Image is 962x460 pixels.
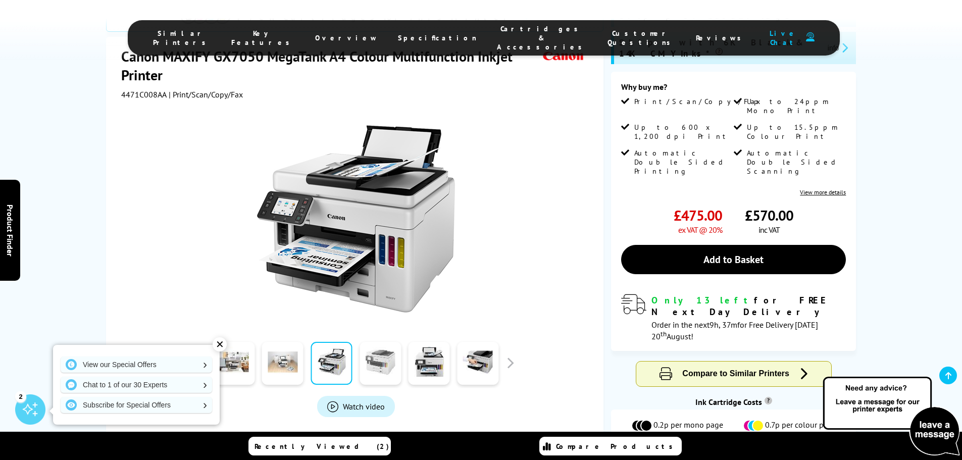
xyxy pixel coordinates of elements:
[556,442,678,451] span: Compare Products
[710,320,737,330] span: 9h, 37m
[674,206,722,225] span: £475.00
[169,89,243,99] span: | Print/Scan/Copy/Fax
[121,89,167,99] span: 4471C008AA
[231,29,295,47] span: Key Features
[651,320,818,341] span: Order in the next for Free Delivery [DATE] 20 August!
[61,377,212,393] a: Chat to 1 of our 30 Experts
[747,123,844,141] span: Up to 15.5ppm Colour Print
[15,391,26,402] div: 2
[611,397,856,407] div: Ink Cartridge Costs
[758,225,780,235] span: inc VAT
[634,97,764,106] span: Print/Scan/Copy/Fax
[747,97,844,115] span: Up to 24ppm Mono Print
[634,148,731,176] span: Automatic Double Sided Printing
[661,329,667,338] sup: th
[5,204,15,256] span: Product Finder
[696,33,746,42] span: Reviews
[153,29,211,47] span: Similar Printers
[607,29,676,47] span: Customer Questions
[653,420,723,432] span: 0.2p per mono page
[651,294,846,318] div: for FREE Next Day Delivery
[800,188,846,196] a: View more details
[248,437,391,455] a: Recently Viewed (2)
[745,206,793,225] span: £570.00
[634,123,731,141] span: Up to 600 x 1,200 dpi Print
[398,33,477,42] span: Specification
[765,397,772,404] sup: Cost per page
[682,369,789,378] span: Compare to Similar Printers
[806,32,815,42] img: user-headset-duotone.svg
[765,420,836,432] span: 0.7p per colour page
[121,47,540,84] h1: Canon MAXIFY GX7050 MegaTank A4 Colour Multifunction Inkjet Printer
[315,33,378,42] span: Overview
[255,442,389,451] span: Recently Viewed (2)
[767,29,801,47] span: Live Chat
[678,225,722,235] span: ex VAT @ 20%
[343,401,385,412] span: Watch video
[213,337,227,351] div: ✕
[317,396,395,417] a: Product_All_Videos
[621,82,846,97] div: Why buy me?
[621,294,846,341] div: modal_delivery
[621,245,846,274] a: Add to Basket
[61,397,212,413] a: Subscribe for Special Offers
[821,375,962,458] img: Open Live Chat window
[651,294,754,306] span: Only 13 left
[61,356,212,373] a: View our Special Offers
[539,437,682,455] a: Compare Products
[747,148,844,176] span: Automatic Double Sided Scanning
[497,24,587,52] span: Cartridges & Accessories
[257,120,455,318] img: Canon MAXIFY GX7050 MegaTank Thumbnail
[636,362,831,386] button: Compare to Similar Printers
